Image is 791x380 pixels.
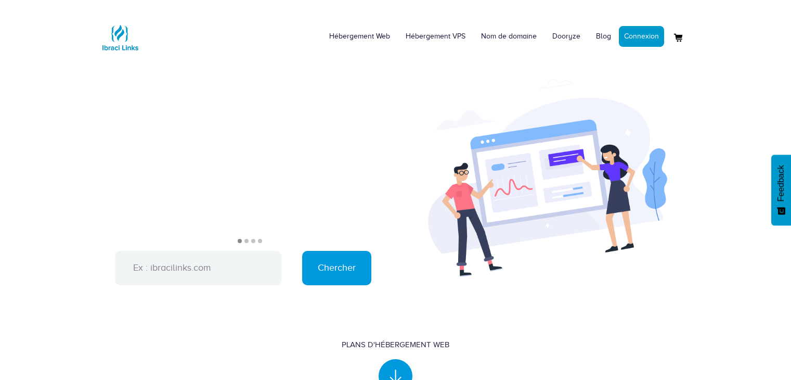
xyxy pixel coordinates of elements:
[342,339,449,350] div: Plans d'hébergement Web
[544,21,588,52] a: Dooryze
[588,21,619,52] a: Blog
[302,251,371,285] input: Chercher
[99,8,141,58] a: Logo Ibraci Links
[99,17,141,58] img: Logo Ibraci Links
[619,26,664,47] a: Connexion
[473,21,544,52] a: Nom de domaine
[398,21,473,52] a: Hébergement VPS
[115,251,281,285] input: Ex : ibracilinks.com
[776,165,786,201] span: Feedback
[771,155,791,225] button: Feedback - Afficher l’enquête
[321,21,398,52] a: Hébergement Web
